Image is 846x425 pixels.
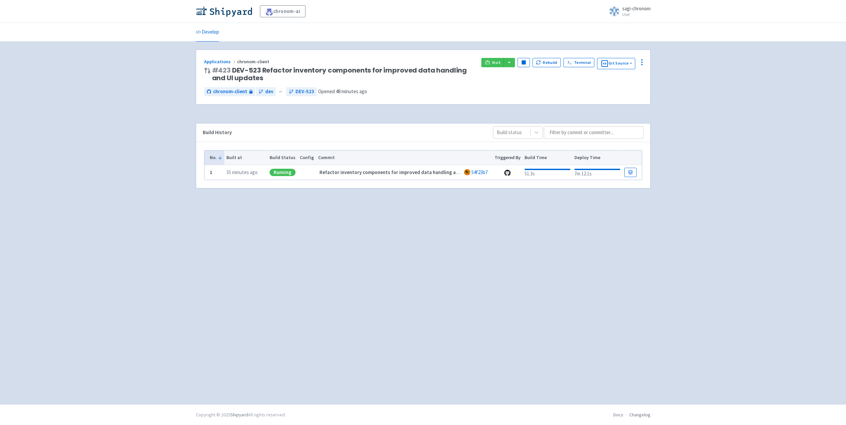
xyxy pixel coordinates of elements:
[622,12,651,17] small: User
[260,5,306,17] a: chronom-ai
[624,168,636,177] a: Build Details
[237,59,270,65] span: chronom-client
[265,88,273,96] span: dev
[574,167,620,178] div: 7m 12.1s
[613,412,623,418] a: Docs
[226,169,258,175] time: 35 minutes ago
[296,88,314,96] span: DEV-523
[316,150,492,165] th: Commit
[196,411,286,418] div: Copyright © 2025 All rights reserved.
[525,167,570,178] div: 51.3s
[204,59,237,65] a: Applications
[210,169,212,175] b: 1
[629,412,651,418] a: Changelog
[533,58,561,67] button: Rebuild
[279,88,284,96] span: ←
[270,169,296,176] div: Running
[230,412,248,418] a: Shipyard
[492,150,523,165] th: Triggered By
[298,150,316,165] th: Config
[224,150,268,165] th: Built at
[319,169,486,175] strong: Refactor inventory components for improved data handling and UI updates
[286,87,317,96] a: DEV-523
[572,150,622,165] th: Deploy Time
[563,58,594,67] a: Terminal
[471,169,488,175] a: 54f23b7
[492,60,501,65] span: Visit
[204,87,255,96] a: chronom-client
[544,126,644,139] input: Filter by commit or committer...
[256,87,276,96] a: dev
[597,58,635,69] button: Git Source
[518,58,530,67] button: Pause
[196,23,219,42] a: Develop
[212,67,476,82] span: DEV-523 Refactor inventory components for improved data handling and UI updates
[481,58,504,67] a: Visit
[268,150,298,165] th: Build Status
[605,6,651,17] a: sagi-chronom User
[336,88,367,95] time: 48 minutes ago
[622,5,651,12] span: sagi-chronom
[213,88,247,96] span: chronom-client
[318,88,367,95] span: Opened
[212,66,231,75] a: #423
[523,150,572,165] th: Build Time
[196,6,252,17] img: Shipyard logo
[203,129,482,136] div: Build History
[210,154,222,161] button: No.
